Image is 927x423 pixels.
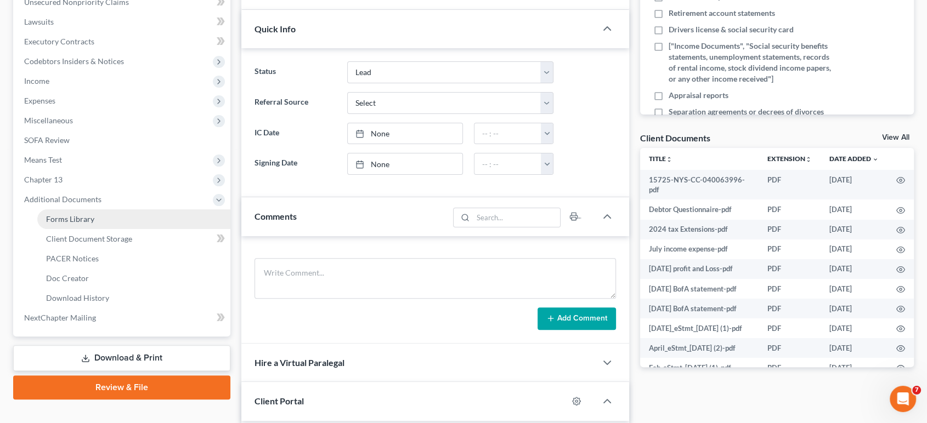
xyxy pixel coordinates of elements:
[640,338,759,358] td: April_eStmt_[DATE] (2)-pdf
[640,220,759,239] td: 2024 tax Extensions-pdf
[759,199,821,219] td: PDF
[759,259,821,279] td: PDF
[348,123,462,144] a: None
[640,132,710,144] div: Client Documents
[46,254,99,263] span: PACER Notices
[821,199,888,219] td: [DATE]
[669,8,775,19] span: Retirement account statements
[821,318,888,338] td: [DATE]
[249,92,342,114] label: Referral Source
[46,214,94,224] span: Forms Library
[821,358,888,378] td: [DATE]
[255,396,304,406] span: Client Portal
[255,357,344,368] span: Hire a Virtual Paralegal
[37,209,230,229] a: Forms Library
[759,239,821,259] td: PDF
[759,318,821,338] td: PDF
[37,249,230,268] a: PACER Notices
[821,239,888,259] td: [DATE]
[24,313,96,322] span: NextChapter Mailing
[24,76,49,85] span: Income
[767,155,812,163] a: Extensionunfold_more
[640,279,759,299] td: [DATE] BofA statement-pdf
[669,106,824,117] span: Separation agreements or decrees of divorces
[872,156,879,163] i: expand_more
[13,345,230,371] a: Download & Print
[46,293,109,302] span: Download History
[24,155,62,164] span: Means Test
[474,123,541,144] input: -- : --
[890,386,916,412] iframe: Intercom live chat
[640,199,759,219] td: Debtor Questionnaire-pdf
[640,318,759,338] td: [DATE]_eStmt_[DATE] (1)-pdf
[24,17,54,26] span: Lawsuits
[538,307,616,330] button: Add Comment
[37,229,230,249] a: Client Document Storage
[46,234,132,243] span: Client Document Storage
[669,90,728,101] span: Appraisal reports
[474,153,541,174] input: -- : --
[249,153,342,175] label: Signing Date
[24,195,101,204] span: Additional Documents
[759,299,821,318] td: PDF
[640,170,759,200] td: 15725-NYS-CC-040063996-pdf
[640,299,759,318] td: [DATE] BofA statement-pdf
[666,156,672,163] i: unfold_more
[640,239,759,259] td: July income expense-pdf
[249,61,342,83] label: Status
[805,156,812,163] i: unfold_more
[15,32,230,52] a: Executory Contracts
[249,123,342,145] label: IC Date
[649,155,672,163] a: Titleunfold_more
[912,386,921,395] span: 7
[640,358,759,378] td: Feb_eStmt_[DATE] (1)-pdf
[640,259,759,279] td: [DATE] profit and Loss-pdf
[829,155,879,163] a: Date Added expand_more
[24,116,73,125] span: Miscellaneous
[821,170,888,200] td: [DATE]
[821,259,888,279] td: [DATE]
[669,24,794,35] span: Drivers license & social security card
[15,12,230,32] a: Lawsuits
[669,41,836,84] span: ["Income Documents", "Social security benefits statements, unemployment statements, records of re...
[15,308,230,328] a: NextChapter Mailing
[759,170,821,200] td: PDF
[255,211,297,221] span: Comments
[821,279,888,299] td: [DATE]
[24,96,55,105] span: Expenses
[255,24,296,34] span: Quick Info
[15,130,230,150] a: SOFA Review
[24,175,63,184] span: Chapter 13
[759,338,821,358] td: PDF
[348,153,462,174] a: None
[759,358,821,378] td: PDF
[24,135,70,145] span: SOFA Review
[24,56,124,66] span: Codebtors Insiders & Notices
[759,220,821,239] td: PDF
[821,299,888,318] td: [DATE]
[882,134,909,141] a: View All
[821,338,888,358] td: [DATE]
[821,220,888,239] td: [DATE]
[37,268,230,288] a: Doc Creator
[24,37,94,46] span: Executory Contracts
[473,208,560,227] input: Search...
[13,375,230,399] a: Review & File
[759,279,821,299] td: PDF
[46,273,89,283] span: Doc Creator
[37,288,230,308] a: Download History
